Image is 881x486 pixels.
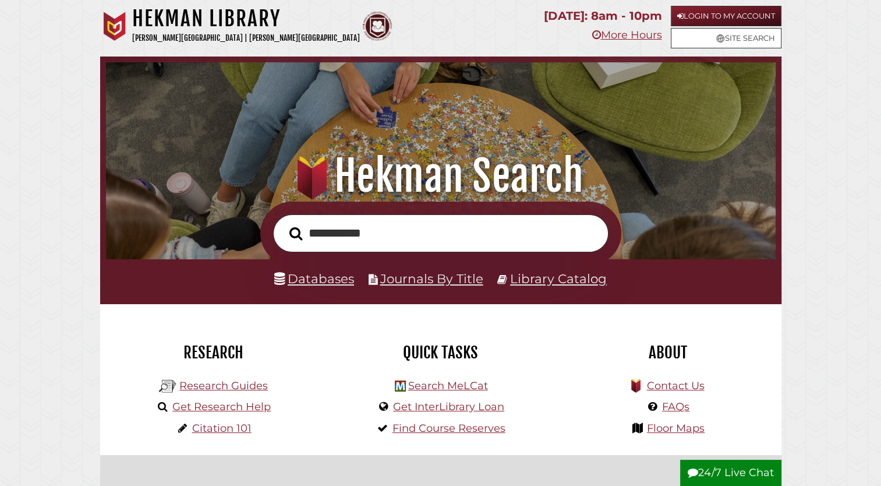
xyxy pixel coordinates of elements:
a: Citation 101 [192,422,252,435]
a: Contact Us [646,379,704,392]
a: Get Research Help [172,400,271,413]
h1: Hekman Search [119,150,762,202]
a: More Hours [592,29,661,41]
a: Library Catalog [510,271,607,286]
a: Journals By Title [380,271,483,286]
img: Hekman Library Logo [395,381,406,392]
a: Search MeLCat [408,379,487,392]
a: Research Guides [179,379,268,392]
a: Get InterLibrary Loan [393,400,504,413]
a: Login to My Account [671,6,781,26]
a: Floor Maps [647,422,705,435]
img: Calvin University [100,12,129,41]
p: [DATE]: 8am - 10pm [544,6,661,26]
img: Hekman Library Logo [159,378,176,395]
h2: About [563,343,773,362]
h2: Quick Tasks [336,343,546,362]
p: [PERSON_NAME][GEOGRAPHIC_DATA] | [PERSON_NAME][GEOGRAPHIC_DATA] [132,31,360,45]
a: Databases [274,271,354,286]
h2: Research [109,343,319,362]
a: FAQs [662,400,689,413]
a: Find Course Reserves [392,422,505,435]
img: Calvin Theological Seminary [363,12,392,41]
a: Site Search [671,28,781,48]
h1: Hekman Library [132,6,360,31]
button: Search [284,224,308,244]
i: Search [289,226,302,240]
